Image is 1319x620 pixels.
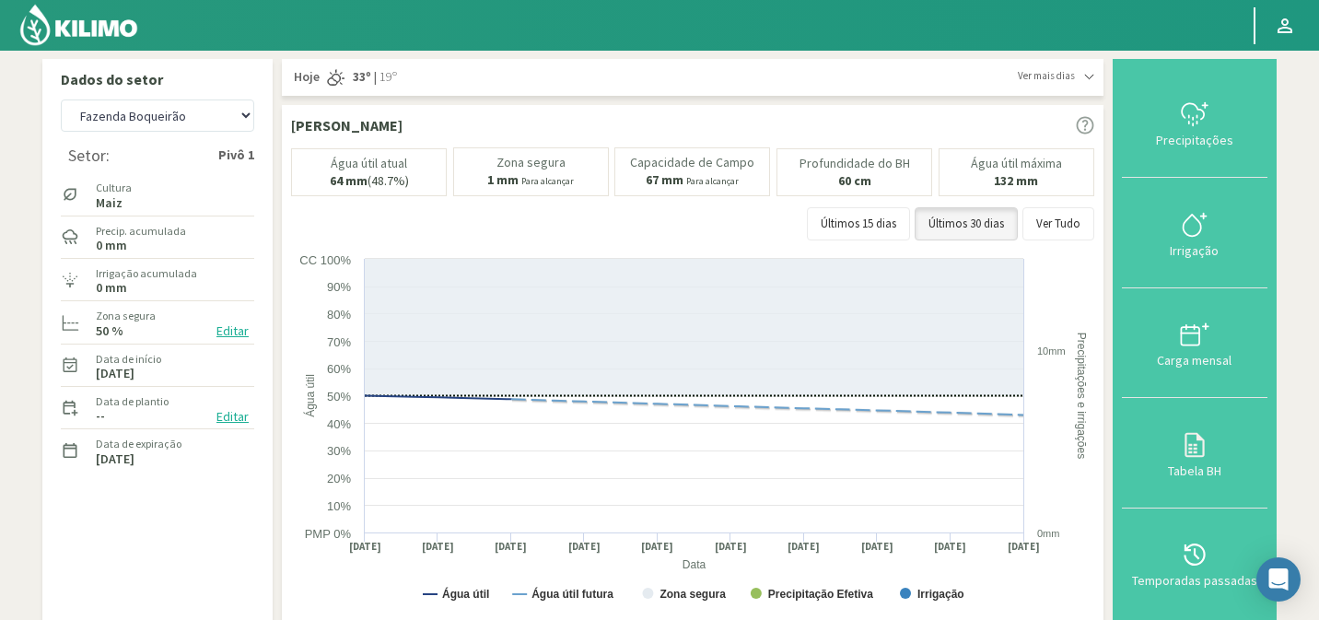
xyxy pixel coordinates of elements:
[807,207,910,240] button: Últimos 15 dias
[96,393,169,410] label: Data de plantio
[495,540,527,554] text: [DATE]
[630,156,754,170] p: Capacidade de Campo
[330,172,368,189] b: 64 mm
[377,68,397,87] span: 19º
[1127,464,1262,477] div: Tabela BH
[659,588,726,601] text: Zona segura
[1122,398,1267,508] button: Tabela BH
[521,175,574,187] small: Para alcançar
[531,587,613,601] text: Água útil futura
[1037,345,1066,357] text: 10mm
[646,171,683,188] b: 67 mm
[68,146,110,165] div: Setor:
[422,540,454,554] text: [DATE]
[327,417,351,431] text: 40%
[1127,244,1262,257] div: Irrigação
[971,157,1062,170] p: Água útil máxima
[18,3,139,47] img: Kilimo
[1008,540,1040,554] text: [DATE]
[218,146,254,165] strong: Pivô 1
[861,540,893,554] text: [DATE]
[299,253,351,267] text: CC 100%
[1122,288,1267,398] button: Carga mensal
[442,587,489,601] text: Água útil
[1127,134,1262,146] div: Precipitações
[96,325,123,337] label: 50 %
[96,351,161,368] label: Data de início
[686,175,739,187] small: Para alcançar
[96,282,127,294] label: 0 mm
[1122,178,1267,287] button: Irrigação
[330,174,409,188] p: (48.7%)
[1122,509,1267,618] button: Temporadas passadas
[934,540,966,554] text: [DATE]
[1127,574,1262,587] div: Temporadas passadas
[327,308,351,322] text: 80%
[788,540,820,554] text: [DATE]
[211,321,254,342] button: Editar
[641,540,673,554] text: [DATE]
[1127,354,1262,367] div: Carga mensal
[1018,68,1075,84] span: Ver mais dias
[496,156,566,170] p: Zona segura
[800,157,910,170] p: Profundidade do BH
[96,180,132,196] label: Cultura
[915,207,1018,240] button: Últimos 30 dias
[1037,528,1059,539] text: 0mm
[327,280,351,294] text: 90%
[838,172,871,189] b: 60 cm
[994,172,1038,189] b: 132 mm
[303,374,317,417] text: Água útil
[96,265,197,282] label: Irrigação acumulada
[61,68,254,90] p: Dados do setor
[327,335,351,349] text: 70%
[327,362,351,376] text: 60%
[331,157,407,170] p: Água útil atual
[211,406,254,427] button: Editar
[327,472,351,485] text: 20%
[291,68,320,87] span: Hoje
[96,368,134,380] label: [DATE]
[305,527,352,541] text: PMP 0%
[96,410,105,422] label: --
[1075,333,1088,459] text: Precipitações e irrigações
[683,558,706,571] text: Data
[568,540,601,554] text: [DATE]
[1022,207,1094,240] button: Ver Tudo
[353,68,371,85] strong: 33º
[96,436,181,452] label: Data de expiração
[349,540,381,554] text: [DATE]
[96,308,156,324] label: Zona segura
[487,171,519,188] b: 1 mm
[96,197,132,209] label: Maiz
[1256,557,1301,602] div: Open Intercom Messenger
[1122,68,1267,178] button: Precipitações
[917,588,964,601] text: Irrigação
[327,444,351,458] text: 30%
[327,499,351,513] text: 10%
[768,588,873,601] text: Precipitação Efetiva
[96,240,127,252] label: 0 mm
[291,114,403,136] p: [PERSON_NAME]
[327,390,351,404] text: 50%
[715,540,747,554] text: [DATE]
[374,68,377,87] span: |
[96,453,134,465] label: [DATE]
[96,223,186,240] label: Precip. acumulada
